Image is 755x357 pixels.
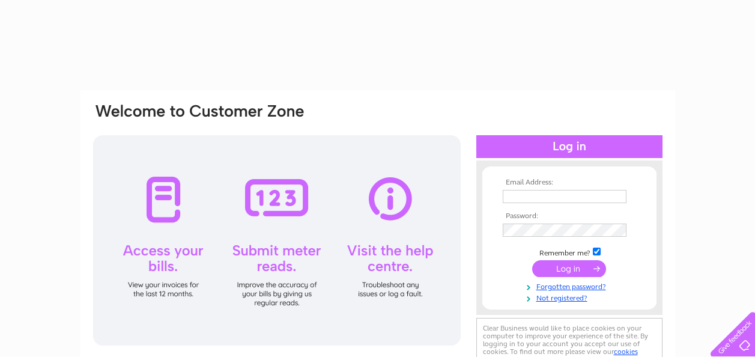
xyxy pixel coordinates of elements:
[532,260,606,277] input: Submit
[500,246,639,258] td: Remember me?
[503,280,639,291] a: Forgotten password?
[500,212,639,221] th: Password:
[500,178,639,187] th: Email Address:
[503,291,639,303] a: Not registered?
